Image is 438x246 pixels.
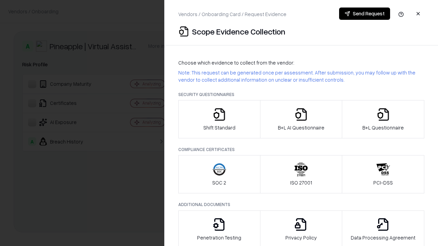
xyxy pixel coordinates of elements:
p: Privacy Policy [285,234,317,241]
p: PCI-DSS [373,179,393,186]
p: Additional Documents [178,202,424,207]
p: Note: This request can be generated once per assessment. After submission, you may follow up with... [178,69,424,83]
p: Choose which evidence to collect from the vendor: [178,59,424,66]
button: PCI-DSS [342,155,424,193]
p: B+L AI Questionnaire [278,124,324,131]
p: Compliance Certificates [178,147,424,152]
button: ISO 27001 [260,155,343,193]
p: Shift Standard [203,124,235,131]
p: B+L Questionnaire [362,124,404,131]
p: Data Processing Agreement [351,234,415,241]
p: Penetration Testing [197,234,241,241]
button: Send Request [339,8,390,20]
p: SOC 2 [212,179,226,186]
p: Security Questionnaires [178,92,424,97]
p: ISO 27001 [290,179,312,186]
button: SOC 2 [178,155,260,193]
button: Shift Standard [178,100,260,138]
button: B+L AI Questionnaire [260,100,343,138]
p: Scope Evidence Collection [192,26,285,37]
button: B+L Questionnaire [342,100,424,138]
p: Vendors / Onboarding Card / Request Evidence [178,11,286,18]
